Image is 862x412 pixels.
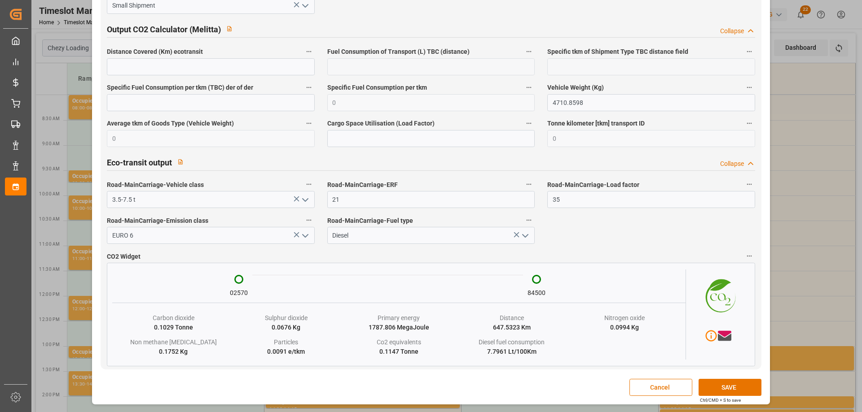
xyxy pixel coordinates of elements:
[377,338,421,347] div: Co2 equivalents
[547,83,604,92] span: Vehicle Weight (Kg)
[547,180,639,190] span: Road-MainCarriage-Load factor
[298,193,311,207] button: open menu
[493,323,531,332] div: 647.5323 Km
[528,288,545,298] div: 84500
[629,379,692,396] button: Cancel
[272,323,300,332] div: 0.0676 Kg
[107,23,221,35] h2: Output CO2 Calculator (Melitta)
[303,82,315,93] button: Specific Fuel Consumption per tkm (TBC) der of der
[743,82,755,93] button: Vehicle Weight (Kg)
[230,288,248,298] div: 02570
[379,347,418,356] div: 0.1147 Tonne
[107,191,314,208] input: Type to search/select
[610,323,639,332] div: 0.0994 Kg
[153,313,194,323] div: Carbon dioxide
[303,178,315,190] button: Road-MainCarriage-Vehicle class
[547,47,688,56] span: Specific tkm of Shipment Type TBC distance field
[523,46,535,57] button: Fuel Consumption of Transport (L) TBC (distance)
[743,117,755,129] button: Tonne kilometer [tkm] transport ID
[107,216,208,226] span: Road-MainCarriage-Emission class
[303,214,315,226] button: Road-MainCarriage-Emission class
[743,46,755,57] button: Specific tkm of Shipment Type TBC distance field
[159,347,188,356] div: 0.1752 Kg
[327,180,398,190] span: Road-MainCarriage-ERF
[107,119,234,128] span: Average tkm of Goods Type (Vehicle Weight)
[743,250,755,262] button: CO2 Widget
[154,323,193,332] div: 0.1029 Tonne
[604,313,645,323] div: Nitrogen oxide
[303,46,315,57] button: Distance Covered (Km) ecotransit
[720,26,744,36] div: Collapse
[743,178,755,190] button: Road-MainCarriage-Load factor
[327,216,413,226] span: Road-MainCarriage-Fuel type
[107,47,203,56] span: Distance Covered (Km) ecotransit
[107,156,172,169] h2: Eco-transit output
[107,180,204,190] span: Road-MainCarriage-Vehicle class
[523,82,535,93] button: Specific Fuel Consumption per tkm
[523,178,535,190] button: Road-MainCarriage-ERF
[720,159,744,169] div: Collapse
[327,47,470,56] span: Fuel Consumption of Transport (L) TBC (distance)
[130,338,217,347] div: Non methane [MEDICAL_DATA]
[518,229,532,243] button: open menu
[523,117,535,129] button: Cargo Space Utilisation (Load Factor)
[700,397,741,403] div: Ctrl/CMD + S to save
[107,252,141,261] span: CO2 Widget
[686,269,750,319] img: CO2
[172,153,189,170] button: View description
[500,313,524,323] div: Distance
[327,227,535,244] input: Type to search/select
[298,229,311,243] button: open menu
[479,338,545,347] div: Diesel fuel consumption
[303,117,315,129] button: Average tkm of Goods Type (Vehicle Weight)
[221,20,238,37] button: View description
[523,214,535,226] button: Road-MainCarriage-Fuel type
[274,338,298,347] div: Particles
[547,119,645,128] span: Tonne kilometer [tkm] transport ID
[107,227,314,244] input: Type to search/select
[267,347,305,356] div: 0.0091 e/tkm
[327,119,435,128] span: Cargo Space Utilisation (Load Factor)
[487,347,537,356] div: 7.7961 Lt/100Km
[378,313,420,323] div: Primary energy
[327,83,427,92] span: Specific Fuel Consumption per tkm
[699,379,761,396] button: SAVE
[369,323,429,332] div: 1787.806 MegaJoule
[107,83,253,92] span: Specific Fuel Consumption per tkm (TBC) der of der
[265,313,308,323] div: Sulphur dioxide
